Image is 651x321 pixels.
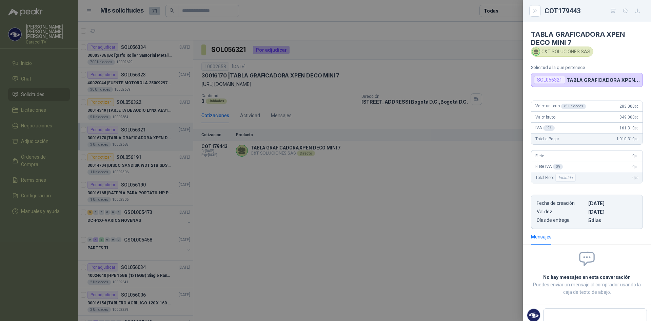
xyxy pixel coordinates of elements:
[567,77,640,83] p: TABLA GRAFICADORA XPEN DECO MINI 7
[535,154,544,158] span: Flete
[535,137,559,141] span: Total a Pagar
[535,104,586,109] span: Valor unitario
[545,5,643,16] div: COT179443
[632,164,638,169] span: 0
[531,7,539,15] button: Close
[531,30,643,47] h4: TABLA GRAFICADORA XPEN DECO MINI 7
[537,209,586,215] p: Validez
[531,233,552,240] div: Mensajes
[543,125,555,131] div: 19 %
[588,200,637,206] p: [DATE]
[632,154,638,158] span: 0
[535,125,555,131] span: IVA
[634,176,638,180] span: ,00
[588,217,637,223] p: 5 dias
[534,76,565,84] div: SOL056321
[634,154,638,158] span: ,00
[619,126,638,130] span: 161.310
[632,175,638,180] span: 0
[531,47,593,57] div: C&T SOLUCIONES SAS
[619,104,638,109] span: 283.000
[535,115,555,120] span: Valor bruto
[619,115,638,120] span: 849.000
[531,273,643,281] h2: No hay mensajes en esta conversación
[531,65,643,70] p: Solicitud a la que pertenece
[634,165,638,169] span: ,00
[537,200,586,206] p: Fecha de creación
[555,174,576,182] div: Incluido
[537,217,586,223] p: Días de entrega
[588,209,637,215] p: [DATE]
[634,137,638,141] span: ,00
[634,126,638,130] span: ,00
[561,104,586,109] div: x 3 Unidades
[553,164,563,170] div: 0 %
[634,105,638,108] span: ,00
[535,174,577,182] span: Total Flete
[634,115,638,119] span: ,00
[535,164,563,170] span: Flete IVA
[616,137,638,141] span: 1.010.310
[531,281,643,296] p: Puedes enviar un mensaje al comprador usando la caja de texto de abajo.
